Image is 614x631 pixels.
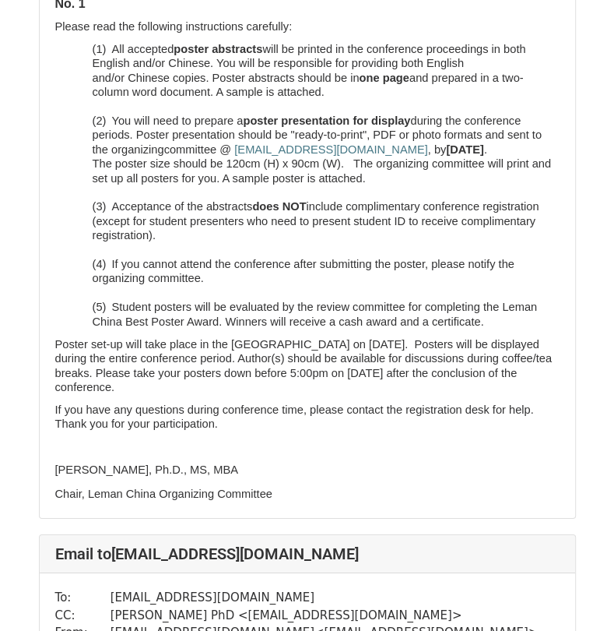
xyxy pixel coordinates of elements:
span: , by . The poster size should be 120cm (H) x 90cm (W). The organizing committee will print and se... [93,143,551,185]
span: (3) [93,200,112,213]
td: [PERSON_NAME] PhD < [EMAIL_ADDRESS][DOMAIN_NAME] > [111,607,539,625]
td: CC: [55,607,111,625]
span: Chair, Leman China Organizing Committee [55,488,272,500]
span: Poster set-up will take place in the [GEOGRAPHIC_DATA] on [DATE]. Posters will be displayed durin... [55,338,552,393]
span: (1) [93,43,112,55]
b: poster presentation for display [243,115,410,127]
span: If you cannot attend the conference after submitting the poster, please notify the organizing com... [93,258,514,284]
span: (2) [93,115,112,127]
td: To: [55,589,111,607]
a: [EMAIL_ADDRESS][DOMAIN_NAME] [234,143,427,156]
td: [EMAIL_ADDRESS][DOMAIN_NAME] [111,589,539,607]
h4: Email to [EMAIL_ADDRESS][DOMAIN_NAME] [55,545,560,563]
span: Student posters will be evaluated by the review committee for completing the Leman China Best Pos... [93,301,538,327]
span: Please read the following instructions carefully: [55,20,293,33]
b: one page [360,72,409,84]
b: does NOT [252,200,306,213]
span: If you have any questions during conference time, please contact the registration desk for help. ... [55,404,534,430]
iframe: Chat Widget [536,556,614,631]
b: [DATE] [446,143,484,156]
span: All accepted will be printed in the conference proceedings in both English and/or Chinese. You wi... [93,43,526,98]
span: [EMAIL_ADDRESS][DOMAIN_NAME] [234,143,427,156]
span: (4) [93,258,112,270]
span: committee @ [164,143,232,156]
span: (5) [93,301,112,313]
span: [PERSON_NAME], Ph.D., MS, MBA [55,464,238,476]
span: You will need to prepare a during the conference periods. Poster presentation should be "ready-to... [93,115,542,156]
span: Acceptance of the abstracts include complimentary conference registration (except for student pre... [93,200,539,241]
b: poster abstracts [174,43,262,55]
